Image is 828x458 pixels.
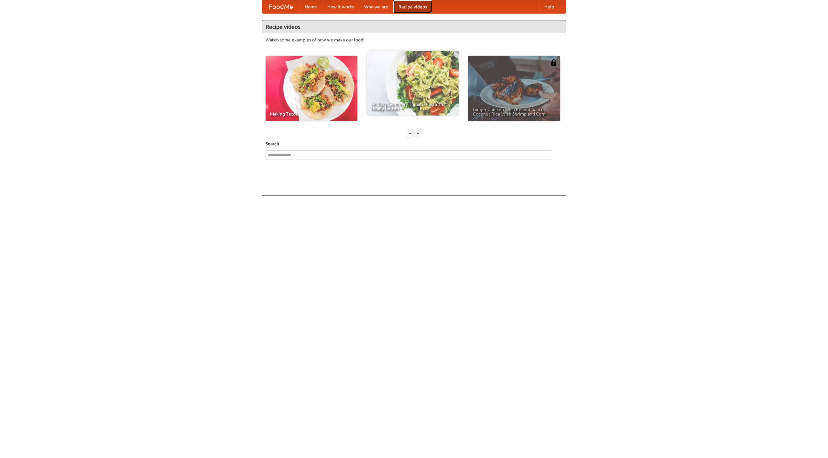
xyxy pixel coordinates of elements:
img: 483408.png [550,59,557,66]
h5: Search [266,140,562,147]
span: Making Tacos [270,112,353,116]
a: How it works [322,0,359,13]
h4: Recipe videos [262,20,566,33]
a: Recipe videos [393,0,432,13]
a: Making Tacos [266,56,357,121]
div: » [415,129,421,137]
div: « [407,129,413,137]
a: FoodMe [262,0,300,13]
a: Help [539,0,559,13]
a: Home [300,0,322,13]
a: Who we are [359,0,393,13]
span: An Easy, Summery Tomato Pasta That's Ready for Fall [371,102,454,111]
p: Watch some examples of how we make our food! [266,37,562,43]
a: An Easy, Summery Tomato Pasta That's Ready for Fall [367,51,459,116]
